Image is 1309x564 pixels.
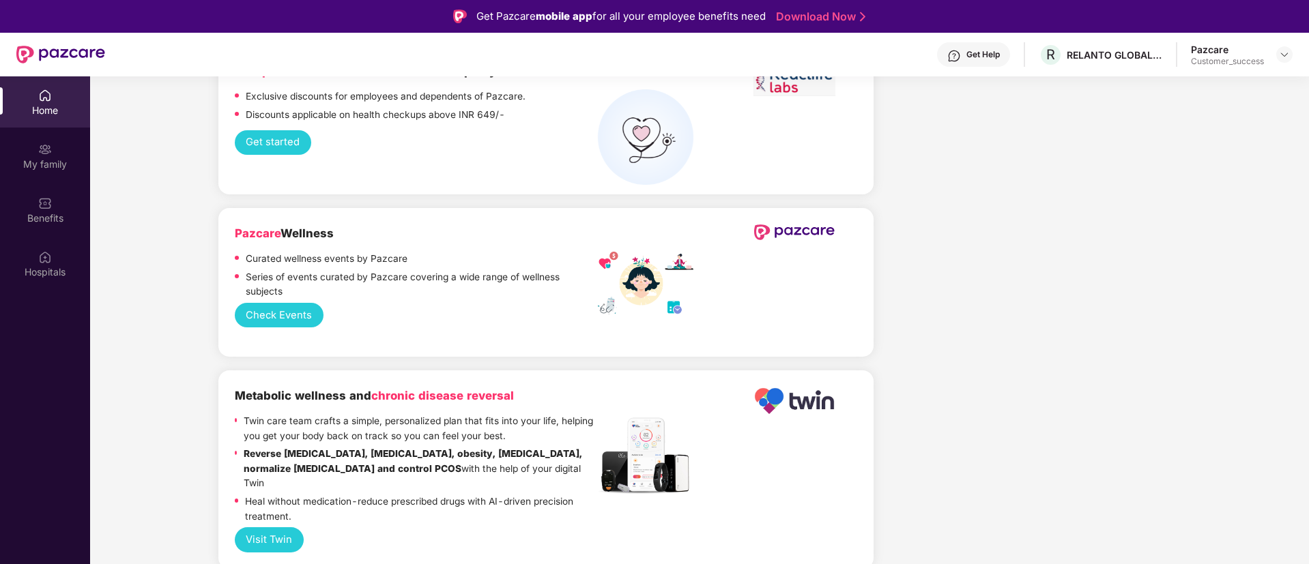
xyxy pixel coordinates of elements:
[246,252,407,267] p: Curated wellness events by Pazcare
[244,447,598,491] p: with the help of your digital Twin
[244,448,582,474] strong: Reverse [MEDICAL_DATA], [MEDICAL_DATA], obesity, [MEDICAL_DATA], normalize [MEDICAL_DATA] and con...
[235,226,280,240] span: Pazcare
[235,389,514,402] b: Metabolic wellness and
[947,49,961,63] img: svg+xml;base64,PHN2ZyBpZD0iSGVscC0zMngzMiIgeG1sbnM9Imh0dHA6Ly93d3cudzMub3JnLzIwMDAvc3ZnIiB3aWR0aD...
[235,130,311,155] button: Get started
[453,10,467,23] img: Logo
[38,250,52,264] img: svg+xml;base64,PHN2ZyBpZD0iSG9zcGl0YWxzIiB4bWxucz0iaHR0cDovL3d3dy53My5vcmcvMjAwMC9zdmciIHdpZHRoPS...
[753,387,835,415] img: Logo.png
[598,252,693,316] img: wellness_mobile.png
[235,226,334,240] b: Wellness
[1067,48,1162,61] div: RELANTO GLOBAL PRIVATE LIMITED
[246,108,505,123] p: Discounts applicable on health checkups above INR 649/-
[1191,43,1264,56] div: Pazcare
[255,64,364,78] span: upto 15% discount
[860,10,865,24] img: Stroke
[235,303,323,328] button: Check Events
[16,46,105,63] img: New Pazcare Logo
[776,10,861,24] a: Download Now
[245,494,597,524] p: Heal without medication-reduce prescribed drugs with AI-driven precision treatment.
[246,270,598,299] p: Series of events curated by Pazcare covering a wide range of wellness subjects
[38,143,52,156] img: svg+xml;base64,PHN2ZyB3aWR0aD0iMjAiIGhlaWdodD0iMjAiIHZpZXdCb3g9IjAgMCAyMCAyMCIgZmlsbD0ibm9uZSIgeG...
[476,8,766,25] div: Get Pazcare for all your employee benefits need
[371,389,514,402] span: chronic disease reversal
[1191,56,1264,67] div: Customer_success
[235,64,585,78] b: Get on health checkups by Redcliffe Labs.
[246,89,526,104] p: Exclusive discounts for employees and dependents of Pazcare.
[536,10,592,23] strong: mobile app
[38,89,52,102] img: svg+xml;base64,PHN2ZyBpZD0iSG9tZSIgeG1sbnM9Imh0dHA6Ly93d3cudzMub3JnLzIwMDAvc3ZnIiB3aWR0aD0iMjAiIG...
[966,49,1000,60] div: Get Help
[598,89,693,185] img: health%20check%20(1).png
[235,527,304,552] button: Visit Twin
[38,196,52,210] img: svg+xml;base64,PHN2ZyBpZD0iQmVuZWZpdHMiIHhtbG5zPSJodHRwOi8vd3d3LnczLm9yZy8yMDAwL3N2ZyIgd2lkdGg9Ij...
[598,414,693,497] img: Header.jpg
[244,414,598,443] p: Twin care team crafts a simple, personalized plan that fits into your life, helping you get your ...
[1279,49,1290,60] img: svg+xml;base64,PHN2ZyBpZD0iRHJvcGRvd24tMzJ4MzIiIHhtbG5zPSJodHRwOi8vd3d3LnczLm9yZy8yMDAwL3N2ZyIgd2...
[753,62,835,96] img: Screenshot%202023-06-01%20at%2011.51.45%20AM.png
[1046,46,1055,63] span: R
[753,224,835,240] img: newPazcareLogo.svg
